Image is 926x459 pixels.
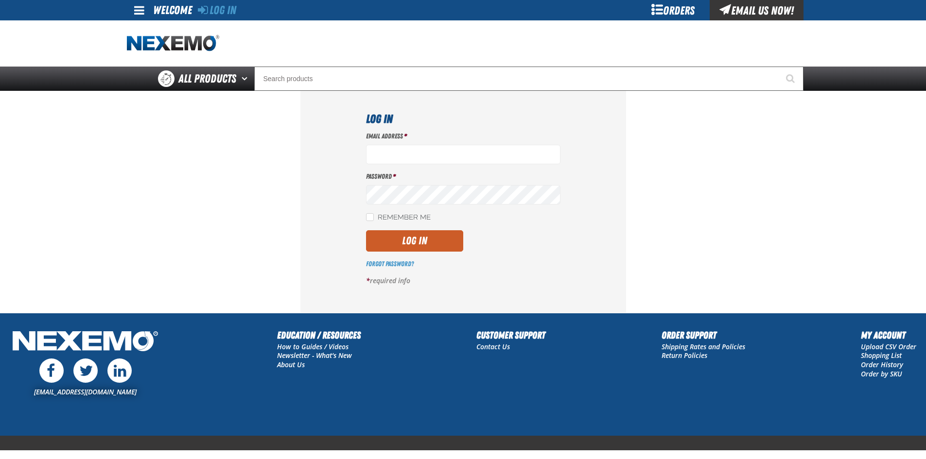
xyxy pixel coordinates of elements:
[861,369,902,378] a: Order by SKU
[10,328,161,357] img: Nexemo Logo
[366,132,560,141] label: Email Address
[277,328,361,342] h2: Education / Resources
[476,342,510,351] a: Contact Us
[277,360,305,369] a: About Us
[662,342,745,351] a: Shipping Rates and Policies
[277,351,352,360] a: Newsletter - What's New
[861,328,916,342] h2: My Account
[238,67,254,91] button: Open All Products pages
[366,213,374,221] input: Remember Me
[127,35,219,52] img: Nexemo logo
[34,387,137,396] a: [EMAIL_ADDRESS][DOMAIN_NAME]
[366,172,560,181] label: Password
[366,213,431,222] label: Remember Me
[366,230,463,252] button: Log In
[366,110,560,128] h1: Log In
[178,70,236,87] span: All Products
[861,351,902,360] a: Shopping List
[476,328,545,342] h2: Customer Support
[662,328,745,342] h2: Order Support
[662,351,707,360] a: Return Policies
[127,35,219,52] a: Home
[861,360,903,369] a: Order History
[198,3,236,17] a: Log In
[366,276,560,286] p: required info
[366,260,414,268] a: Forgot Password?
[779,67,804,91] button: Start Searching
[254,67,804,91] input: Search
[277,342,349,351] a: How to Guides / Videos
[861,342,916,351] a: Upload CSV Order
